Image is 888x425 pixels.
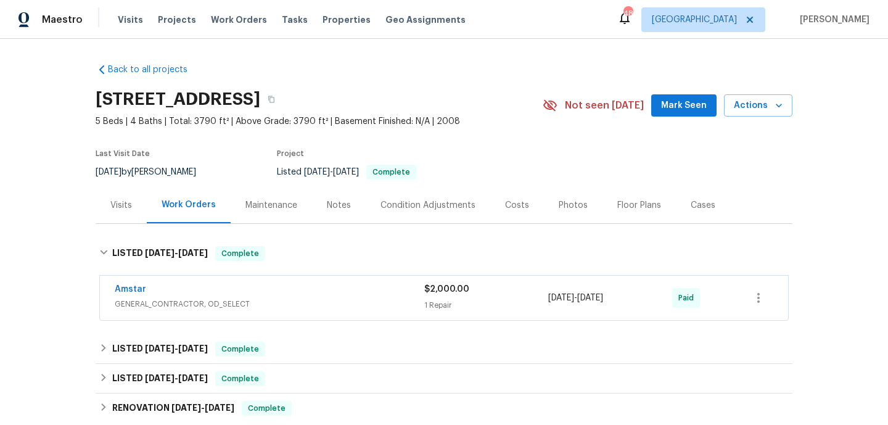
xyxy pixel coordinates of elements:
span: Actions [734,98,783,113]
span: Maestro [42,14,83,26]
span: $2,000.00 [424,285,469,294]
div: by [PERSON_NAME] [96,165,211,179]
span: Project [277,150,304,157]
span: [DATE] [96,168,121,176]
span: 5 Beds | 4 Baths | Total: 3790 ft² | Above Grade: 3790 ft² | Basement Finished: N/A | 2008 [96,115,543,128]
h2: [STREET_ADDRESS] [96,93,260,105]
span: - [145,249,208,257]
span: - [145,344,208,353]
span: [DATE] [205,403,234,412]
span: [DATE] [548,294,574,302]
div: Visits [110,199,132,212]
a: Amstar [115,285,146,294]
span: Geo Assignments [385,14,466,26]
span: Complete [368,168,415,176]
a: Back to all projects [96,64,214,76]
span: [GEOGRAPHIC_DATA] [652,14,737,26]
span: [DATE] [145,249,175,257]
span: Complete [243,402,290,415]
span: [DATE] [171,403,201,412]
span: Last Visit Date [96,150,150,157]
span: Paid [678,292,699,304]
span: - [171,403,234,412]
span: Projects [158,14,196,26]
button: Mark Seen [651,94,717,117]
span: - [304,168,359,176]
span: Work Orders [211,14,267,26]
span: Visits [118,14,143,26]
div: Maintenance [245,199,297,212]
span: Not seen [DATE] [565,99,644,112]
span: [DATE] [304,168,330,176]
h6: LISTED [112,246,208,261]
div: Work Orders [162,199,216,211]
span: Properties [323,14,371,26]
span: - [548,292,603,304]
div: Costs [505,199,529,212]
span: GENERAL_CONTRACTOR, OD_SELECT [115,298,424,310]
span: Complete [216,373,264,385]
div: 1 Repair [424,299,548,312]
div: Notes [327,199,351,212]
span: [DATE] [178,374,208,382]
span: [DATE] [178,249,208,257]
span: [DATE] [178,344,208,353]
div: LISTED [DATE]-[DATE]Complete [96,364,792,394]
span: Tasks [282,15,308,24]
div: 48 [623,7,632,20]
button: Copy Address [260,88,282,110]
span: [DATE] [145,344,175,353]
span: Mark Seen [661,98,707,113]
h6: RENOVATION [112,401,234,416]
span: - [145,374,208,382]
h6: LISTED [112,342,208,357]
button: Actions [724,94,792,117]
span: Complete [216,247,264,260]
div: Floor Plans [617,199,661,212]
div: Condition Adjustments [380,199,475,212]
div: LISTED [DATE]-[DATE]Complete [96,334,792,364]
span: [DATE] [577,294,603,302]
div: Cases [691,199,715,212]
span: [PERSON_NAME] [795,14,869,26]
span: Listed [277,168,416,176]
div: Photos [559,199,588,212]
div: RENOVATION [DATE]-[DATE]Complete [96,394,792,423]
h6: LISTED [112,371,208,386]
div: LISTED [DATE]-[DATE]Complete [96,234,792,273]
span: [DATE] [145,374,175,382]
span: Complete [216,343,264,355]
span: [DATE] [333,168,359,176]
